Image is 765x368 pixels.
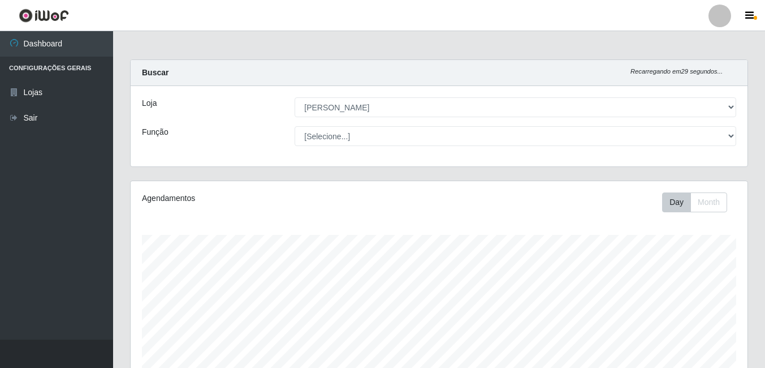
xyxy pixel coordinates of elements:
[690,192,727,212] button: Month
[662,192,691,212] button: Day
[662,192,736,212] div: Toolbar with button groups
[142,97,157,109] label: Loja
[630,68,723,75] i: Recarregando em 29 segundos...
[662,192,727,212] div: First group
[142,192,379,204] div: Agendamentos
[142,68,168,77] strong: Buscar
[19,8,69,23] img: CoreUI Logo
[142,126,168,138] label: Função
